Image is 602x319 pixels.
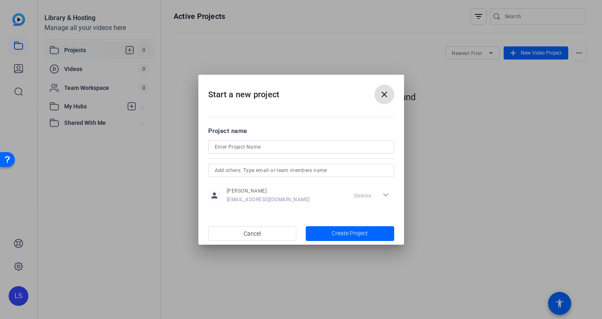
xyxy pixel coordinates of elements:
[208,226,297,241] button: Cancel
[198,75,404,108] h2: Start a new project
[208,189,221,202] mat-icon: person
[332,229,368,238] span: Create Project
[208,126,394,135] div: Project name
[227,196,310,203] span: [EMAIL_ADDRESS][DOMAIN_NAME]
[379,90,389,99] mat-icon: close
[215,142,388,152] input: Enter Project Name
[306,226,394,241] button: Create Project
[227,188,310,194] span: [PERSON_NAME]
[244,226,261,241] span: Cancel
[215,165,388,175] input: Add others: Type email or team members name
